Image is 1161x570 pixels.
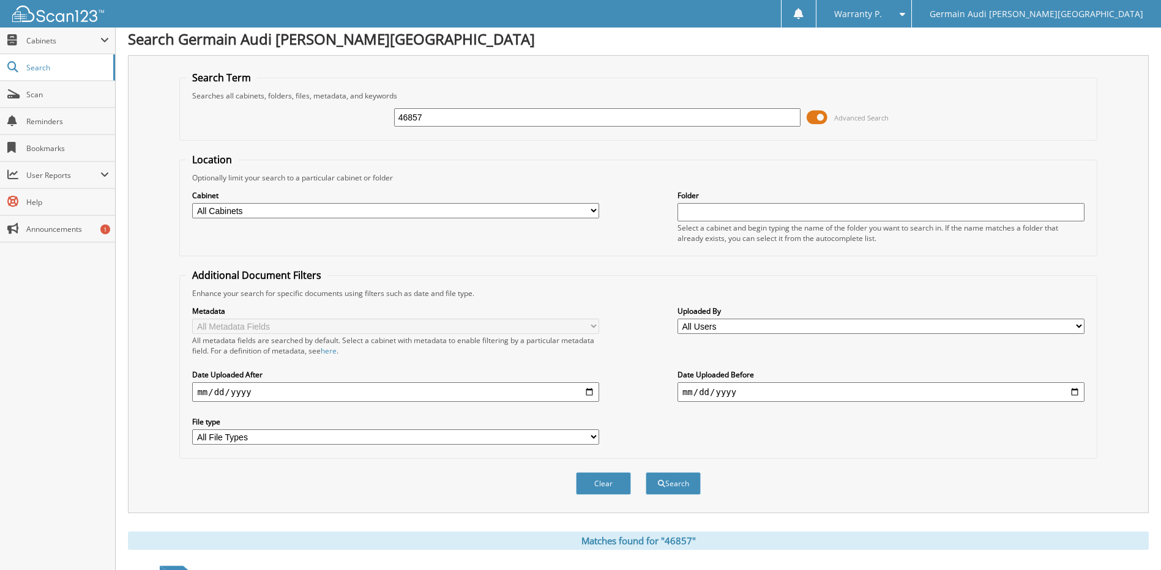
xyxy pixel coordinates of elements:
[128,531,1149,550] div: Matches found for "46857"
[26,197,109,207] span: Help
[26,89,109,100] span: Scan
[186,268,327,282] legend: Additional Document Filters
[678,382,1084,402] input: end
[192,190,599,201] label: Cabinet
[930,10,1143,18] span: Germain Audi [PERSON_NAME][GEOGRAPHIC_DATA]
[646,472,701,495] button: Search
[26,35,100,46] span: Cabinets
[186,288,1090,298] div: Enhance your search for specific documents using filters such as date and file type.
[186,172,1090,183] div: Optionally limit your search to a particular cabinet or folder
[26,143,109,154] span: Bookmarks
[26,224,109,234] span: Announcements
[186,153,238,166] legend: Location
[186,91,1090,101] div: Searches all cabinets, folders, files, metadata, and keywords
[192,382,599,402] input: start
[321,346,337,356] a: here
[834,113,889,122] span: Advanced Search
[678,223,1084,243] div: Select a cabinet and begin typing the name of the folder you want to search in. If the name match...
[678,369,1084,380] label: Date Uploaded Before
[192,335,599,356] div: All metadata fields are searched by default. Select a cabinet with metadata to enable filtering b...
[12,6,104,22] img: scan123-logo-white.svg
[678,190,1084,201] label: Folder
[100,224,110,234] div: 1
[192,369,599,380] label: Date Uploaded After
[26,170,100,180] span: User Reports
[576,472,631,495] button: Clear
[192,416,599,427] label: File type
[26,116,109,127] span: Reminders
[678,306,1084,316] label: Uploaded By
[834,10,882,18] span: Warranty P.
[186,71,257,84] legend: Search Term
[26,62,107,73] span: Search
[128,29,1149,49] h1: Search Germain Audi [PERSON_NAME][GEOGRAPHIC_DATA]
[192,306,599,316] label: Metadata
